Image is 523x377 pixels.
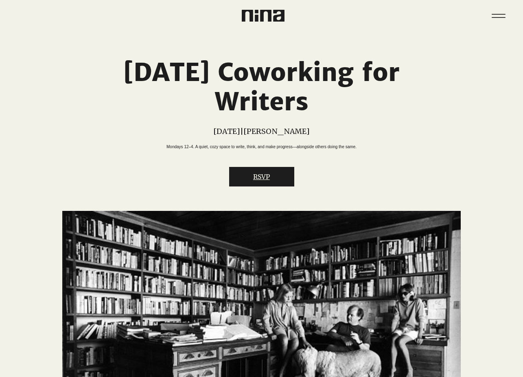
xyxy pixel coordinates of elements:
[229,167,294,186] button: RSVP
[243,127,310,136] p: [PERSON_NAME]
[486,3,511,28] button: Menu
[166,144,357,150] p: Mondays 12–4. A quiet, cozy space to write, think, and make progress—alongside others doing the s...
[240,127,243,136] span: |
[90,58,433,116] h1: [DATE] Coworking for Writers
[486,3,511,28] nav: Site
[242,10,284,22] img: Nina Logo CMYK_Charcoal.png
[213,127,240,136] p: [DATE]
